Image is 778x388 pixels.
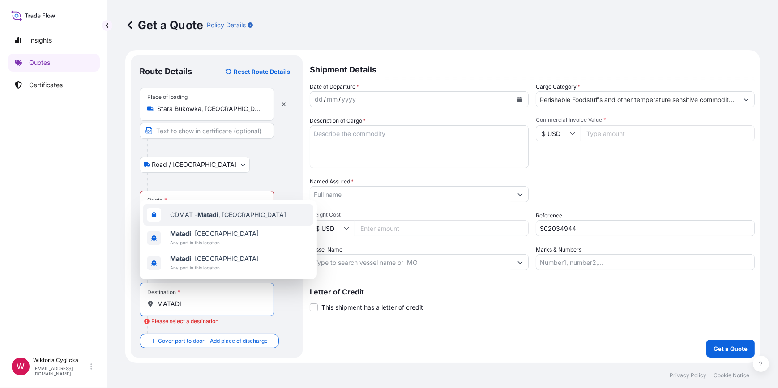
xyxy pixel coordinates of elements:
input: Your internal reference [536,220,755,236]
span: Any port in this location [170,263,259,272]
p: [EMAIL_ADDRESS][DOMAIN_NAME] [33,366,89,376]
div: day, [314,94,324,105]
p: Wiktoria Cyglicka [33,357,89,364]
span: CDMAT - , [GEOGRAPHIC_DATA] [170,210,286,219]
span: W [17,362,25,371]
input: Number1, number2,... [536,254,755,270]
span: Freight Cost [310,211,529,218]
span: This shipment has a letter of credit [321,303,423,312]
div: Origin [147,196,167,204]
p: Route Details [140,66,192,77]
span: , [GEOGRAPHIC_DATA] [170,254,259,263]
span: Cover port to door - Add place of discharge [158,337,268,345]
p: Shipment Details [310,55,755,82]
p: Insights [29,36,52,45]
p: Policy Details [207,21,246,30]
p: Quotes [29,58,50,67]
p: Letter of Credit [310,288,755,295]
b: Matadi [197,211,218,218]
div: Please select a destination [144,317,218,326]
p: Get a Quote [714,344,748,353]
label: Marks & Numbers [536,245,581,254]
input: Destination [157,299,263,308]
input: Type amount [581,125,755,141]
button: Show suggestions [738,91,754,107]
button: Show suggestions [512,186,528,202]
input: Full name [310,186,512,202]
input: Type to search vessel name or IMO [310,254,512,270]
div: / [324,94,326,105]
span: Road / [GEOGRAPHIC_DATA] [152,160,237,169]
span: Commercial Invoice Value [536,116,755,124]
b: Matadi [170,255,191,262]
input: Text to appear on certificate [140,123,274,139]
p: Get a Quote [125,18,203,32]
p: Cookie Notice [714,372,749,379]
div: Destination [147,289,180,296]
input: Place of loading [157,104,263,113]
label: Vessel Name [310,245,342,254]
div: / [338,94,341,105]
span: , [GEOGRAPHIC_DATA] [170,229,259,238]
div: year, [341,94,357,105]
div: Place of loading [147,94,188,101]
label: Description of Cargo [310,116,366,125]
b: Matadi [170,230,191,237]
span: Date of Departure [310,82,359,91]
button: Calendar [512,92,526,107]
span: Any port in this location [170,238,259,247]
button: Show suggestions [512,254,528,270]
div: month, [326,94,338,105]
p: Certificates [29,81,63,90]
label: Named Assured [310,177,354,186]
div: Show suggestions [140,200,317,279]
input: Select a commodity type [536,91,738,107]
button: Select transport [140,157,250,173]
p: Privacy Policy [670,372,706,379]
label: Cargo Category [536,82,580,91]
input: Enter amount [355,220,529,236]
p: Reset Route Details [234,67,290,76]
label: Reference [536,211,562,220]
